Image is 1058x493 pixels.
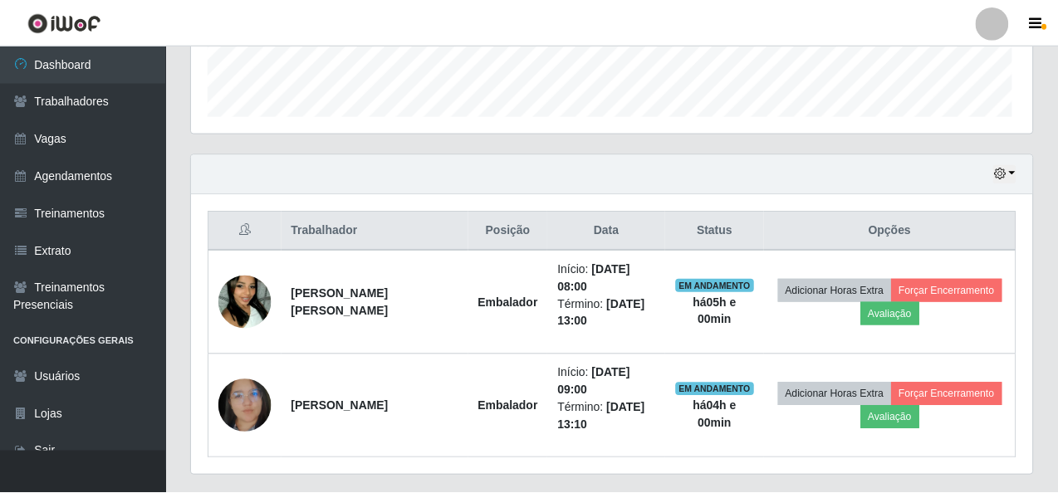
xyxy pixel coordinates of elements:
[292,286,389,317] strong: [PERSON_NAME] [PERSON_NAME]
[480,399,540,412] strong: Embalador
[696,295,739,326] strong: há 05 h e 00 min
[560,261,658,295] li: Início:
[560,262,633,293] time: [DATE] 08:00
[696,399,739,430] strong: há 04 h e 00 min
[219,255,272,349] img: 1743267805927.jpeg
[550,212,668,251] th: Data
[470,212,550,251] th: Posição
[480,295,540,309] strong: Embalador
[865,406,923,429] button: Avaliação
[560,399,658,434] li: Término:
[895,279,1007,302] button: Forçar Encerramento
[292,399,389,412] strong: [PERSON_NAME]
[219,372,272,440] img: 1718418094878.jpeg
[560,366,633,397] time: [DATE] 09:00
[27,12,101,33] img: CoreUI Logo
[560,295,658,330] li: Término:
[767,212,1020,251] th: Opções
[678,279,757,292] span: EM ANDAMENTO
[282,212,470,251] th: Trabalhador
[865,302,923,325] button: Avaliação
[781,279,895,302] button: Adicionar Horas Extra
[678,383,757,396] span: EM ANDAMENTO
[781,383,895,406] button: Adicionar Horas Extra
[895,383,1007,406] button: Forçar Encerramento
[560,364,658,399] li: Início:
[668,212,767,251] th: Status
